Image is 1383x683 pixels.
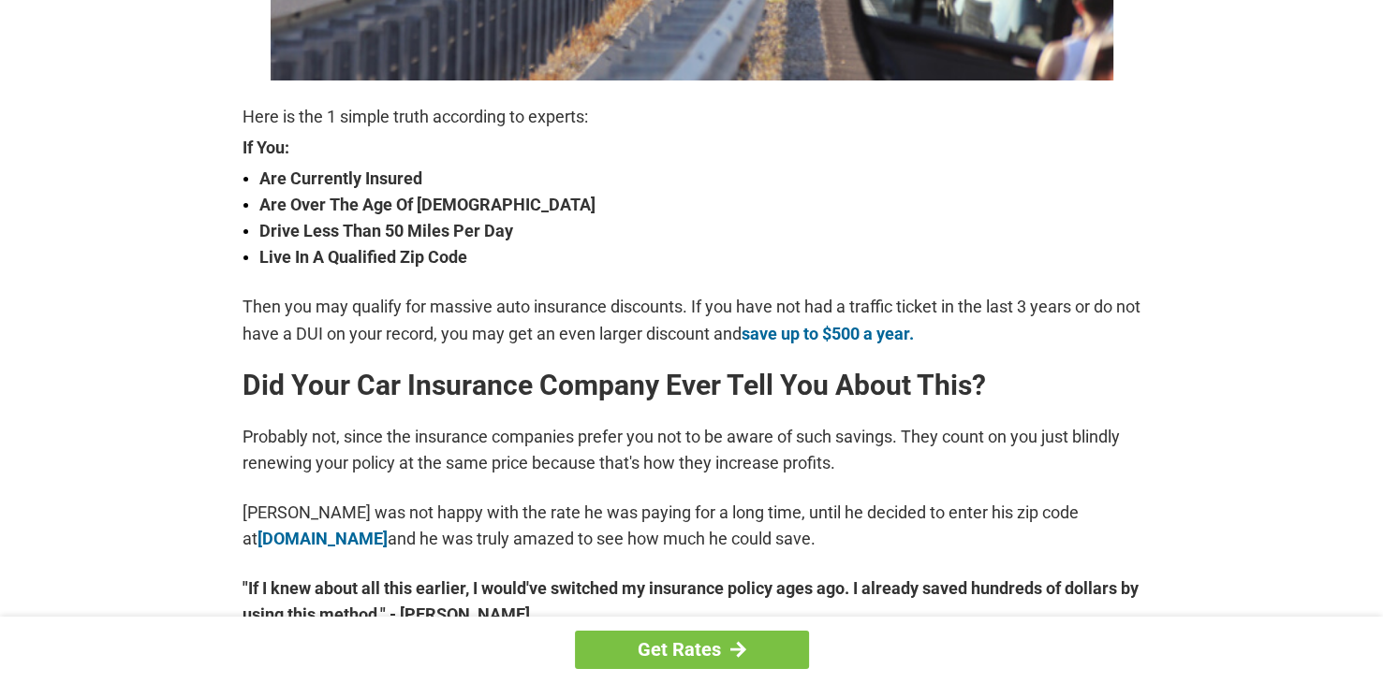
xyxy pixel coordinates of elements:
[742,324,914,343] a: save up to $500 a year.
[575,631,809,669] a: Get Rates
[243,104,1141,130] p: Here is the 1 simple truth according to experts:
[259,192,1141,218] strong: Are Over The Age Of [DEMOGRAPHIC_DATA]
[243,500,1141,552] p: [PERSON_NAME] was not happy with the rate he was paying for a long time, until he decided to ente...
[257,529,388,548] a: [DOMAIN_NAME]
[243,575,1141,628] strong: "If I knew about all this earlier, I would've switched my insurance policy ages ago. I already sa...
[243,294,1141,346] p: Then you may qualify for massive auto insurance discounts. If you have not had a traffic ticket i...
[259,244,1141,270] strong: Live In A Qualified Zip Code
[259,166,1141,192] strong: Are Currently Insured
[259,218,1141,244] strong: Drive Less Than 50 Miles Per Day
[243,424,1141,476] p: Probably not, since the insurance companies prefer you not to be aware of such savings. They coun...
[243,371,1141,400] h2: Did Your Car Insurance Company Ever Tell You About This?
[243,139,1141,156] strong: If You:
